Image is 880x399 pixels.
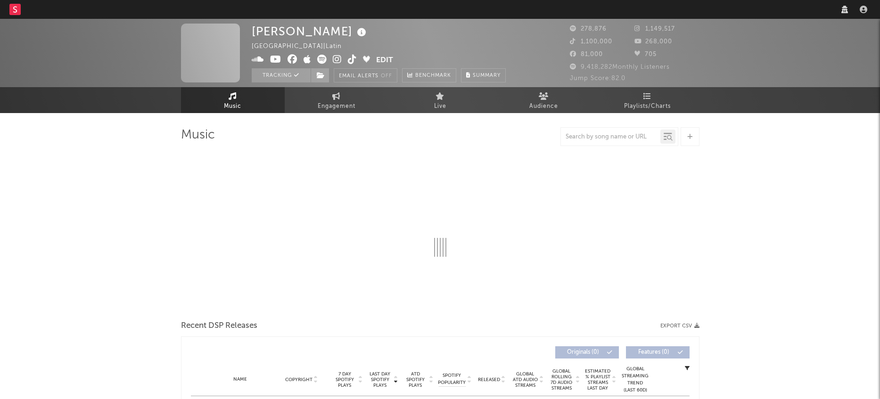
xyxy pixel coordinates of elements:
a: Audience [492,87,596,113]
span: Recent DSP Releases [181,320,257,332]
div: Global Streaming Trend (Last 60D) [621,366,650,394]
span: Engagement [318,101,355,112]
span: ATD Spotify Plays [403,371,428,388]
a: Engagement [285,87,388,113]
span: 705 [634,51,657,57]
em: Off [381,73,392,79]
a: Playlists/Charts [596,87,699,113]
span: Live [434,101,446,112]
span: Estimated % Playlist Streams Last Day [585,368,611,391]
span: Features ( 0 ) [632,350,675,355]
button: Edit [376,55,393,66]
span: Playlists/Charts [624,101,671,112]
div: [PERSON_NAME] [252,24,369,39]
span: Music [224,101,241,112]
a: Music [181,87,285,113]
div: Name [210,376,271,383]
input: Search by song name or URL [561,133,660,141]
span: Last Day Spotify Plays [368,371,393,388]
span: Originals ( 0 ) [561,350,605,355]
span: Audience [529,101,558,112]
span: 278,876 [570,26,607,32]
button: Export CSV [660,323,699,329]
button: Email AlertsOff [334,68,397,82]
span: 9,418,282 Monthly Listeners [570,64,670,70]
a: Live [388,87,492,113]
button: Tracking [252,68,311,82]
span: 1,149,517 [634,26,675,32]
span: 81,000 [570,51,603,57]
span: 268,000 [634,39,672,45]
button: Originals(0) [555,346,619,358]
button: Features(0) [626,346,690,358]
span: Released [478,377,500,383]
div: [GEOGRAPHIC_DATA] | Latin [252,41,353,52]
span: Copyright [285,377,313,383]
span: Global Rolling 7D Audio Streams [549,368,575,391]
span: Summary [473,73,501,78]
span: Global ATD Audio Streams [512,371,538,388]
span: Jump Score: 82.0 [570,75,625,81]
span: Benchmark [415,70,451,81]
span: Spotify Popularity [438,372,466,386]
span: 7 Day Spotify Plays [332,371,357,388]
span: 1,100,000 [570,39,612,45]
a: Benchmark [402,68,456,82]
button: Summary [461,68,506,82]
